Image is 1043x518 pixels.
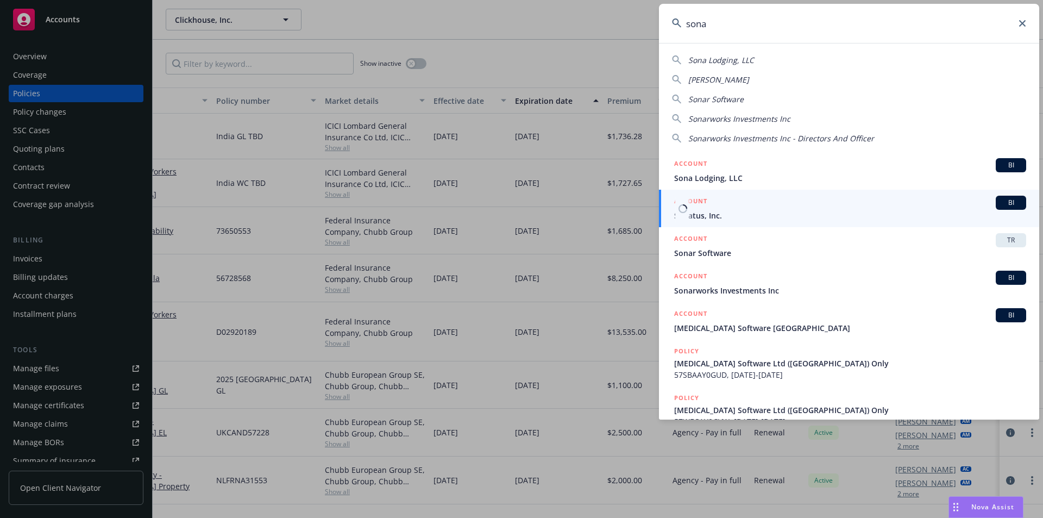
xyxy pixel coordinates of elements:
span: Sonarworks Investments Inc [688,114,790,124]
span: BI [1000,310,1022,320]
button: Nova Assist [948,496,1023,518]
h5: ACCOUNT [674,271,707,284]
span: Nova Assist [971,502,1014,511]
span: BI [1000,273,1022,283]
h5: ACCOUNT [674,308,707,321]
h5: ACCOUNT [674,233,707,246]
h5: POLICY [674,346,699,357]
span: Sona Lodging, LLC [674,172,1026,184]
a: ACCOUNTTRSonar Software [659,227,1039,265]
a: POLICY[MEDICAL_DATA] Software Ltd ([GEOGRAPHIC_DATA]) Only57WECAY0GVW, [DATE]-[DATE] [659,386,1039,433]
a: ACCOUNTBISonatus, Inc. [659,190,1039,227]
a: ACCOUNTBISona Lodging, LLC [659,152,1039,190]
a: ACCOUNTBI[MEDICAL_DATA] Software [GEOGRAPHIC_DATA] [659,302,1039,340]
span: TR [1000,235,1022,245]
span: 57WECAY0GVW, [DATE]-[DATE] [674,416,1026,427]
span: Sonatus, Inc. [674,210,1026,221]
span: BI [1000,198,1022,208]
span: Sona Lodging, LLC [688,55,754,65]
span: BI [1000,160,1022,170]
a: POLICY[MEDICAL_DATA] Software Ltd ([GEOGRAPHIC_DATA]) Only57SBAAY0GUD, [DATE]-[DATE] [659,340,1039,386]
input: Search... [659,4,1039,43]
span: Sonarworks Investments Inc - Directors And Officer [688,133,874,143]
span: [MEDICAL_DATA] Software [GEOGRAPHIC_DATA] [674,322,1026,334]
div: Drag to move [949,497,963,517]
span: [MEDICAL_DATA] Software Ltd ([GEOGRAPHIC_DATA]) Only [674,358,1026,369]
span: Sonar Software [688,94,744,104]
a: ACCOUNTBISonarworks Investments Inc [659,265,1039,302]
span: Sonarworks Investments Inc [674,285,1026,296]
span: [PERSON_NAME] [688,74,749,85]
span: 57SBAAY0GUD, [DATE]-[DATE] [674,369,1026,380]
h5: POLICY [674,392,699,403]
h5: ACCOUNT [674,196,707,209]
h5: ACCOUNT [674,158,707,171]
span: [MEDICAL_DATA] Software Ltd ([GEOGRAPHIC_DATA]) Only [674,404,1026,416]
span: Sonar Software [674,247,1026,259]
